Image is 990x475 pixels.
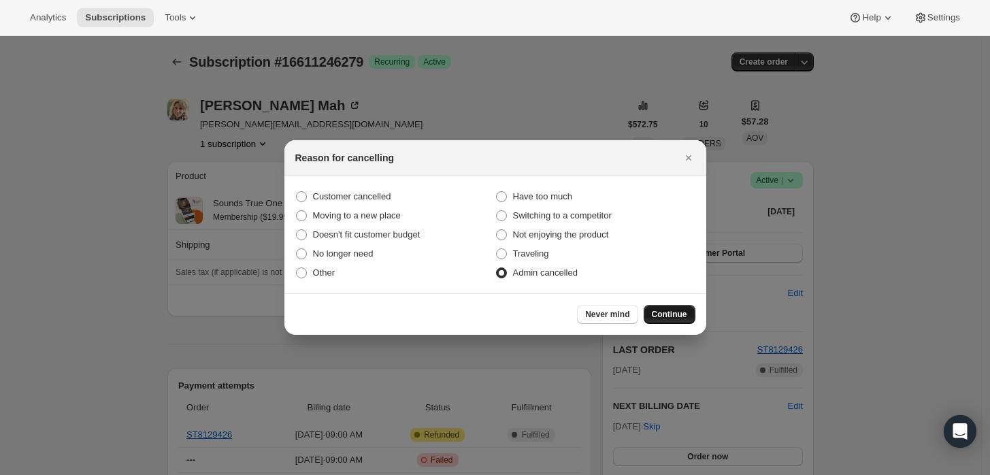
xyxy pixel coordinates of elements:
[313,267,335,278] span: Other
[652,309,687,320] span: Continue
[156,8,208,27] button: Tools
[513,191,572,201] span: Have too much
[513,267,578,278] span: Admin cancelled
[906,8,968,27] button: Settings
[313,229,420,240] span: Doesn't fit customer budget
[644,305,695,324] button: Continue
[513,210,612,220] span: Switching to a competitor
[944,415,976,448] div: Open Intercom Messenger
[165,12,186,23] span: Tools
[840,8,902,27] button: Help
[313,210,401,220] span: Moving to a new place
[577,305,638,324] button: Never mind
[30,12,66,23] span: Analytics
[862,12,880,23] span: Help
[22,8,74,27] button: Analytics
[295,151,394,165] h2: Reason for cancelling
[313,191,391,201] span: Customer cancelled
[585,309,629,320] span: Never mind
[513,229,609,240] span: Not enjoying the product
[85,12,146,23] span: Subscriptions
[679,148,698,167] button: Close
[927,12,960,23] span: Settings
[513,248,549,259] span: Traveling
[77,8,154,27] button: Subscriptions
[313,248,374,259] span: No longer need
